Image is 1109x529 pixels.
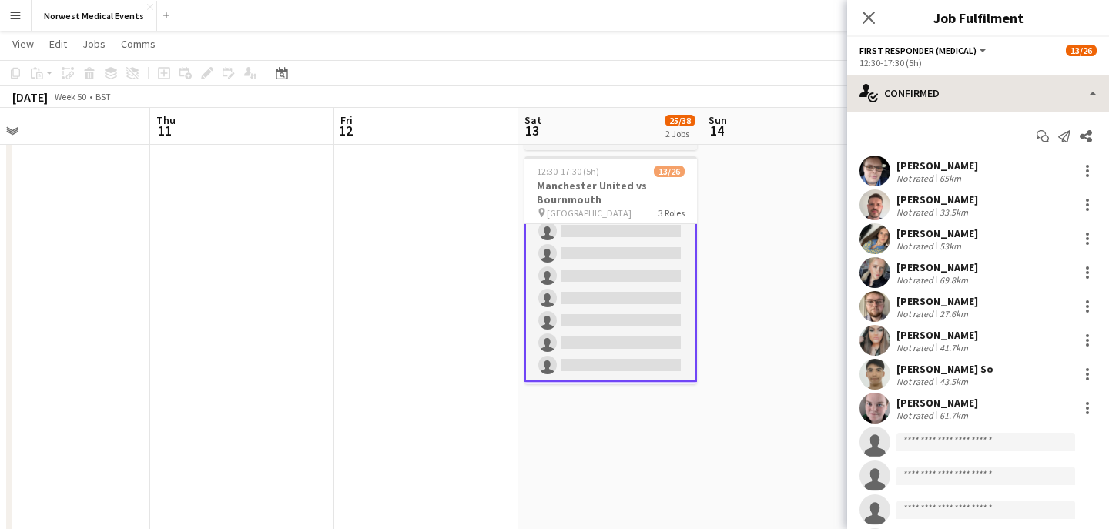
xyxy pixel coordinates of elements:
[936,342,971,353] div: 41.7km
[936,206,971,218] div: 33.5km
[936,376,971,387] div: 43.5km
[12,37,34,51] span: View
[338,122,353,139] span: 12
[95,91,111,102] div: BST
[654,166,685,177] span: 13/26
[896,362,993,376] div: [PERSON_NAME] So
[43,34,73,54] a: Edit
[847,75,1109,112] div: Confirmed
[896,159,978,172] div: [PERSON_NAME]
[896,328,978,342] div: [PERSON_NAME]
[524,179,697,206] h3: Manchester United vs Bournmouth
[896,376,936,387] div: Not rated
[936,172,964,184] div: 65km
[859,57,1097,69] div: 12:30-17:30 (5h)
[936,308,971,320] div: 27.6km
[522,122,541,139] span: 13
[896,308,936,320] div: Not rated
[896,226,978,240] div: [PERSON_NAME]
[6,34,40,54] a: View
[340,113,353,127] span: Fri
[896,294,978,308] div: [PERSON_NAME]
[896,193,978,206] div: [PERSON_NAME]
[665,128,695,139] div: 2 Jobs
[154,122,176,139] span: 11
[82,37,106,51] span: Jobs
[156,113,176,127] span: Thu
[896,172,936,184] div: Not rated
[49,37,67,51] span: Edit
[121,37,156,51] span: Comms
[1066,45,1097,56] span: 13/26
[936,410,971,421] div: 61.7km
[936,274,971,286] div: 69.8km
[859,45,989,56] button: First Responder (Medical)
[896,396,978,410] div: [PERSON_NAME]
[859,45,977,56] span: First Responder (Medical)
[896,274,936,286] div: Not rated
[76,34,112,54] a: Jobs
[896,410,936,421] div: Not rated
[32,1,157,31] button: Norwest Medical Events
[896,240,936,252] div: Not rated
[51,91,89,102] span: Week 50
[537,166,599,177] span: 12:30-17:30 (5h)
[847,8,1109,28] h3: Job Fulfilment
[658,207,685,219] span: 3 Roles
[896,342,936,353] div: Not rated
[896,206,936,218] div: Not rated
[706,122,727,139] span: 14
[665,115,695,126] span: 25/38
[524,156,697,384] app-job-card: 12:30-17:30 (5h)13/26Manchester United vs Bournmouth [GEOGRAPHIC_DATA]3 Roles
[12,89,48,105] div: [DATE]
[896,260,978,274] div: [PERSON_NAME]
[547,207,632,219] span: [GEOGRAPHIC_DATA]
[524,113,541,127] span: Sat
[936,240,964,252] div: 53km
[115,34,162,54] a: Comms
[709,113,727,127] span: Sun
